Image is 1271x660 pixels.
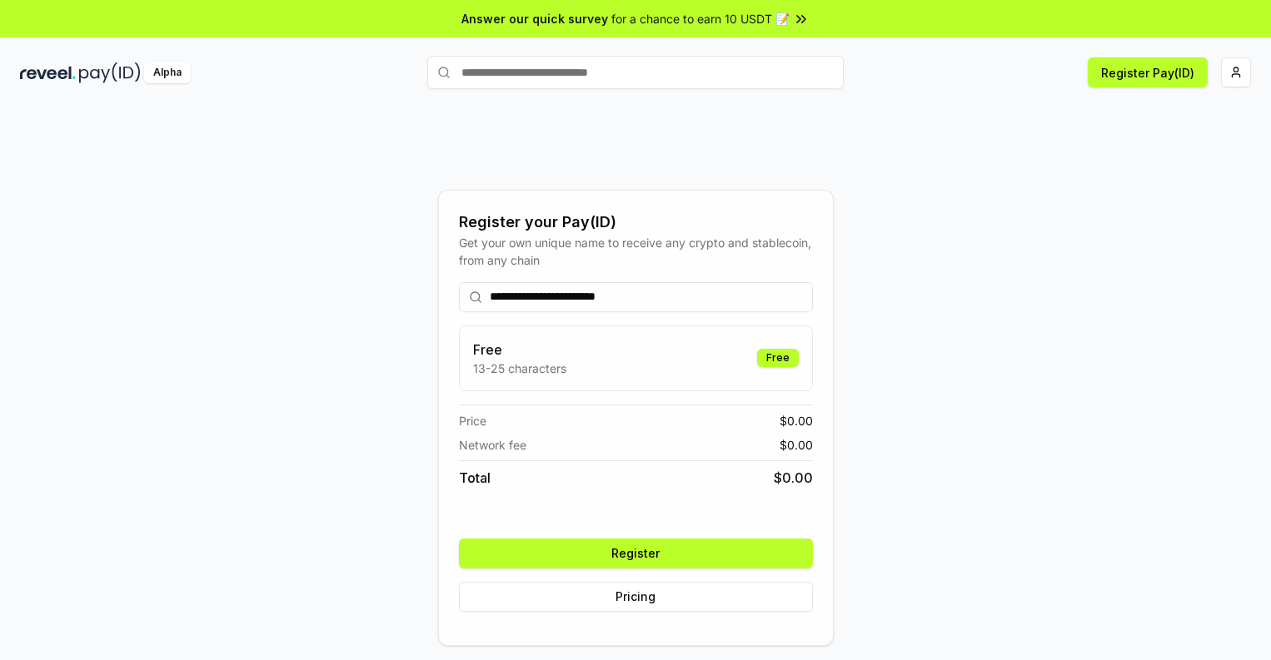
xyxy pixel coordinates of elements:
[780,436,813,454] span: $ 0.00
[461,10,608,27] span: Answer our quick survey
[144,62,191,83] div: Alpha
[611,10,790,27] span: for a chance to earn 10 USDT 📝
[459,436,526,454] span: Network fee
[780,412,813,429] span: $ 0.00
[774,468,813,488] span: $ 0.00
[20,62,76,83] img: reveel_dark
[757,349,799,367] div: Free
[459,412,486,429] span: Price
[459,468,491,488] span: Total
[1088,57,1208,87] button: Register Pay(ID)
[79,62,141,83] img: pay_id
[459,211,813,234] div: Register your Pay(ID)
[459,582,813,612] button: Pricing
[473,340,566,360] h3: Free
[459,538,813,568] button: Register
[473,360,566,377] p: 13-25 characters
[459,234,813,269] div: Get your own unique name to receive any crypto and stablecoin, from any chain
